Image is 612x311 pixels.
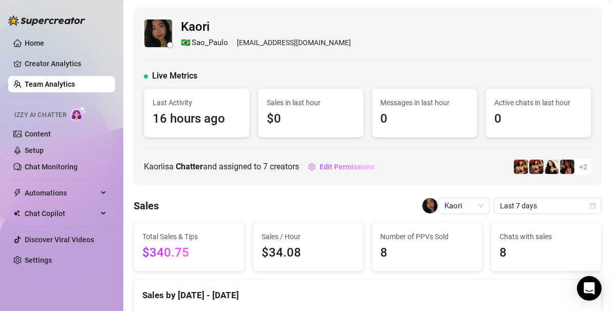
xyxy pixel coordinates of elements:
span: Number of PPVs Sold [381,231,474,242]
img: Oxillery [514,160,528,174]
span: 16 hours ago [153,109,241,129]
b: Chatter [176,162,203,171]
span: Chats with sales [499,231,593,242]
a: Setup [25,146,44,154]
a: Content [25,130,51,138]
span: 8 [381,243,474,263]
span: $34.08 [262,243,355,263]
h4: Sales [134,199,159,213]
span: Live Metrics [152,70,197,82]
span: Last 7 days [500,198,596,213]
button: Edit Permissions [308,159,375,175]
span: Kaori [444,198,484,213]
span: $0 [267,109,355,129]
img: logo-BBDzfeDw.svg [8,15,85,26]
span: Sales / Hour [262,231,355,242]
span: Messages in last hour [381,97,469,108]
img: Kaori [422,198,438,213]
a: Settings [25,256,52,264]
span: + 2 [579,161,587,172]
div: Open Intercom Messenger [577,276,602,301]
span: Kaori [181,17,351,37]
span: Edit Permissions [320,163,375,171]
div: [EMAIL_ADDRESS][DOMAIN_NAME] [181,37,351,49]
span: Kaori is a and assigned to creators [144,160,299,173]
span: 🇧🇷 [181,37,191,49]
img: Kaori [144,20,172,47]
img: steph [560,160,574,174]
a: Discover Viral Videos [25,236,94,244]
span: Sao_Paulo [192,37,228,49]
img: OxilleryOF [529,160,544,174]
a: Home [25,39,44,47]
div: Sales by [DATE] - [DATE] [142,280,593,302]
span: 7 [263,162,268,171]
img: AI Chatter [70,106,86,121]
span: $340.75 [142,243,236,263]
a: Team Analytics [25,80,75,88]
span: Chat Copilot [25,205,98,222]
span: setting [308,163,316,170]
img: mads [545,160,559,174]
img: Chat Copilot [13,210,20,217]
span: Total Sales & Tips [142,231,236,242]
span: 0 [381,109,469,129]
span: Last Activity [153,97,241,108]
span: 0 [494,109,583,129]
a: Creator Analytics [25,55,107,72]
span: Automations [25,185,98,201]
span: Active chats in last hour [494,97,583,108]
a: Chat Monitoring [25,163,78,171]
span: Izzy AI Chatter [14,110,66,120]
span: 8 [499,243,593,263]
span: calendar [590,203,596,209]
span: thunderbolt [13,189,22,197]
span: Sales in last hour [267,97,355,108]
